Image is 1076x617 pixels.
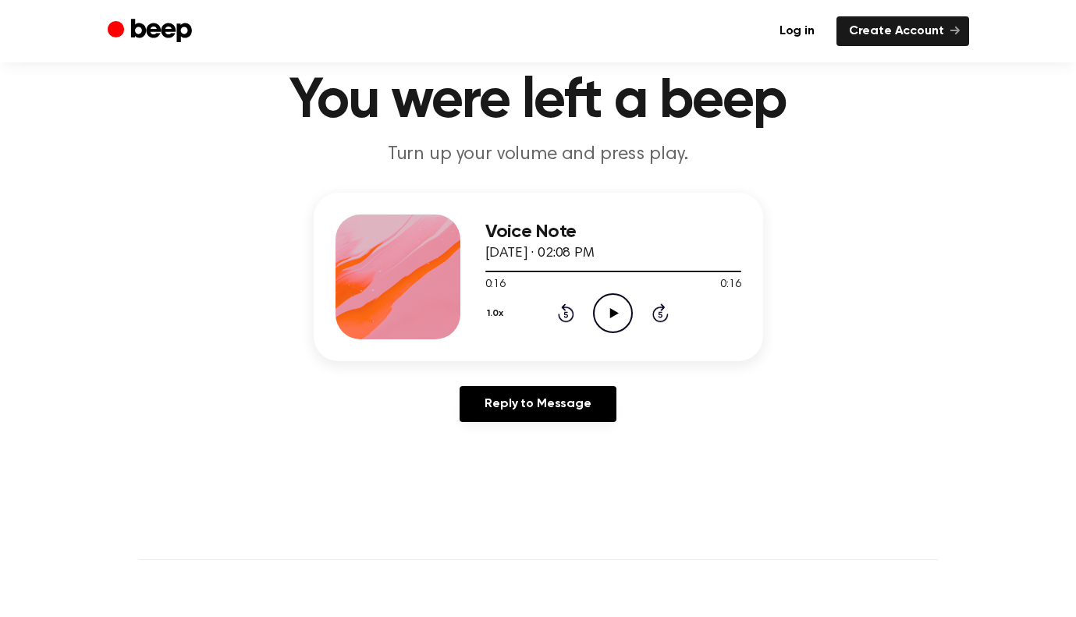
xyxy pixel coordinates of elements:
[460,386,616,422] a: Reply to Message
[139,73,938,129] h1: You were left a beep
[108,16,196,47] a: Beep
[767,16,827,46] a: Log in
[485,300,510,327] button: 1.0x
[239,142,838,168] p: Turn up your volume and press play.
[720,277,740,293] span: 0:16
[485,222,741,243] h3: Voice Note
[836,16,969,46] a: Create Account
[485,277,506,293] span: 0:16
[485,246,595,261] span: [DATE] · 02:08 PM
